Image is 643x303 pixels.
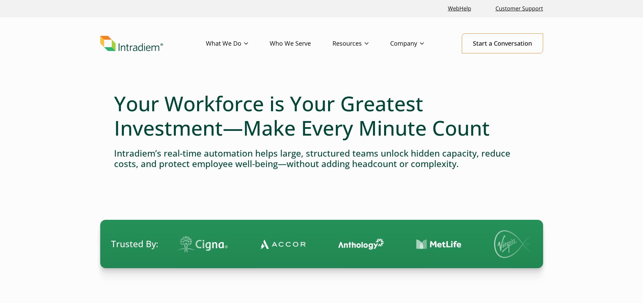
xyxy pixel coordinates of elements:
a: Resources [332,34,390,53]
span: Trusted By: [111,238,158,250]
a: Who We Serve [270,34,332,53]
img: Contact Center Automation Accor Logo [260,239,306,249]
a: Link opens in a new window [445,1,474,16]
img: Contact Center Automation MetLife Logo [416,239,462,250]
a: Company [390,34,446,53]
h4: Intradiem’s real-time automation helps large, structured teams unlock hidden capacity, reduce cos... [114,148,529,169]
a: Start a Conversation [462,33,543,53]
h1: Your Workforce is Your Greatest Investment—Make Every Minute Count [114,91,529,140]
img: Intradiem [100,36,163,51]
a: What We Do [206,34,270,53]
a: Link to homepage of Intradiem [100,36,206,51]
a: Customer Support [493,1,546,16]
img: Virgin Media logo. [494,230,541,258]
